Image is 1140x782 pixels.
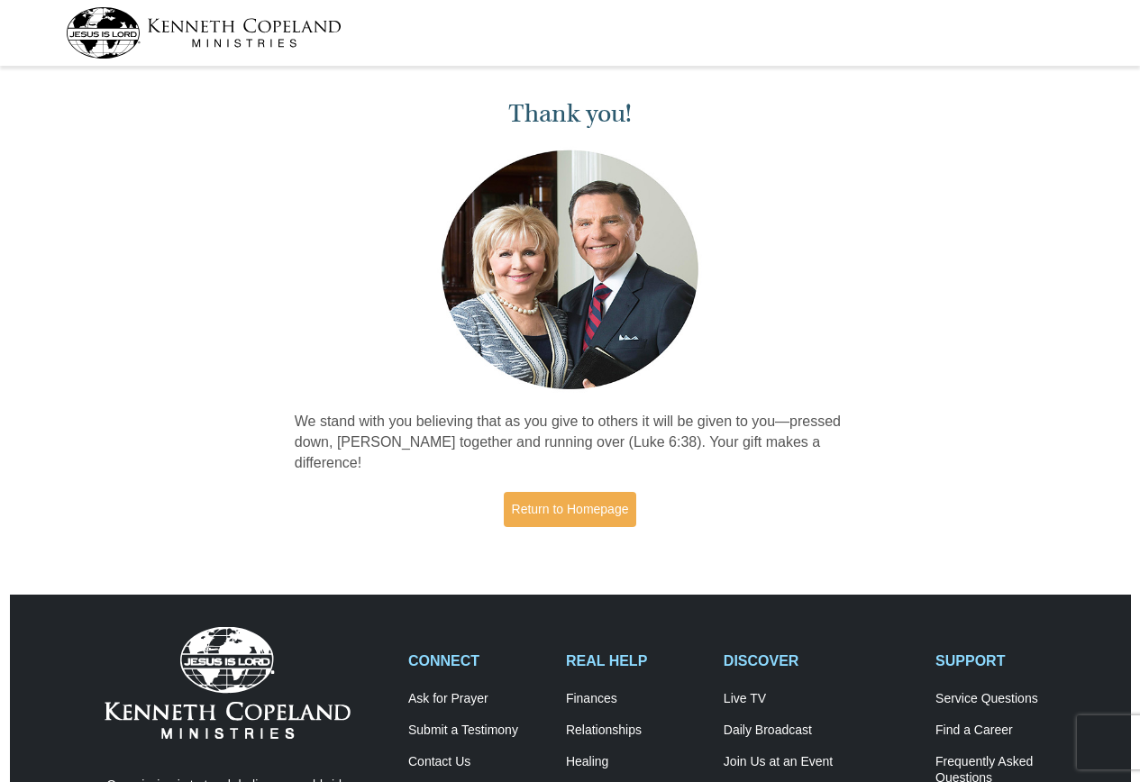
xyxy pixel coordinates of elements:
[66,7,342,59] img: kcm-header-logo.svg
[566,652,705,669] h2: REAL HELP
[408,754,547,770] a: Contact Us
[935,691,1074,707] a: Service Questions
[724,652,917,669] h2: DISCOVER
[437,146,703,394] img: Kenneth and Gloria
[295,99,846,129] h1: Thank you!
[408,723,547,739] a: Submit a Testimony
[566,691,705,707] a: Finances
[935,723,1074,739] a: Find a Career
[504,492,637,527] a: Return to Homepage
[566,754,705,770] a: Healing
[724,691,917,707] a: Live TV
[105,627,351,739] img: Kenneth Copeland Ministries
[724,723,917,739] a: Daily Broadcast
[724,754,917,770] a: Join Us at an Event
[408,691,547,707] a: Ask for Prayer
[408,652,547,669] h2: CONNECT
[566,723,705,739] a: Relationships
[295,412,846,474] p: We stand with you believing that as you give to others it will be given to you—pressed down, [PER...
[935,652,1074,669] h2: SUPPORT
